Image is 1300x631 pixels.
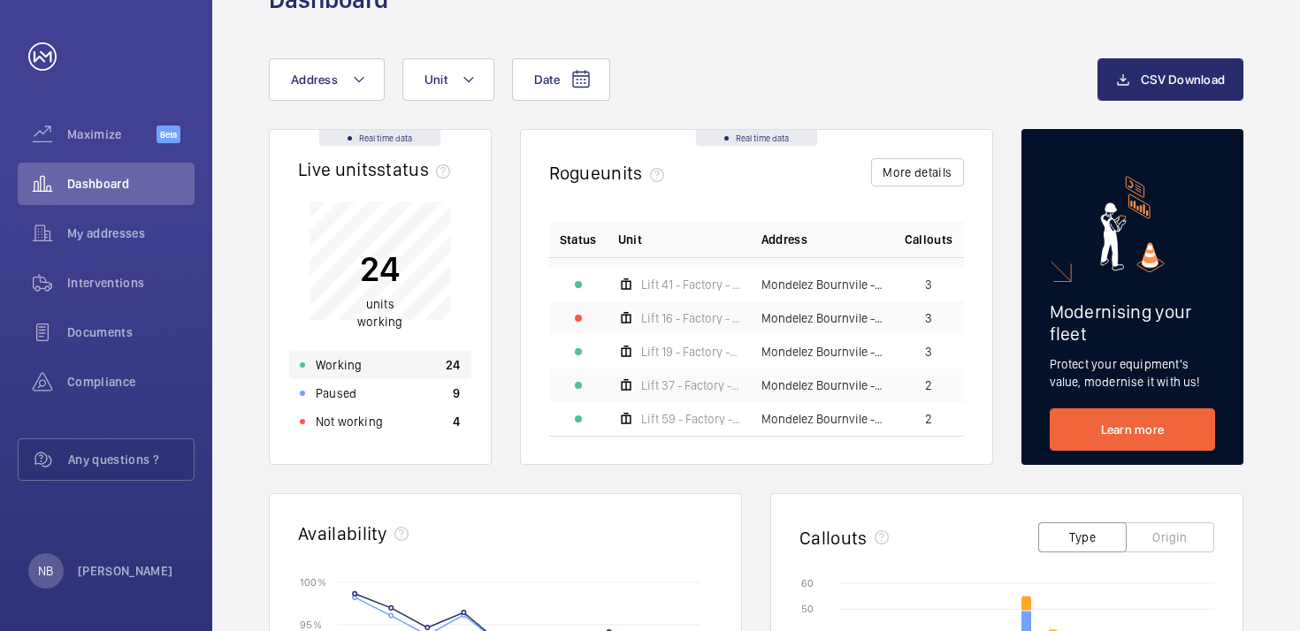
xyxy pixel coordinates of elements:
span: Unit [424,72,447,87]
span: CSV Download [1141,72,1225,87]
h2: Rogue [549,162,671,184]
span: Dashboard [67,175,195,193]
span: Compliance [67,373,195,391]
span: Callouts [905,231,953,248]
button: Date [512,58,610,101]
p: 24 [357,247,402,291]
span: Mondelez Bournvile - [GEOGRAPHIC_DATA], [GEOGRAPHIC_DATA] [761,379,883,392]
span: Mondelez Bournvile - [GEOGRAPHIC_DATA], [GEOGRAPHIC_DATA] [761,346,883,358]
div: Real time data [319,130,440,146]
text: 100 % [300,575,326,588]
button: More details [871,158,963,186]
h2: Modernising your fleet [1050,300,1216,345]
p: Paused [316,384,356,402]
p: Working [316,356,362,374]
span: Date [534,72,560,87]
span: units [600,162,671,184]
span: 3 [925,278,932,291]
span: Mondelez Bournvile - [GEOGRAPHIC_DATA], [GEOGRAPHIC_DATA] [761,413,883,425]
span: Maximize [67,125,157,143]
span: working [357,315,402,329]
span: 2 [925,413,932,425]
h2: Availability [298,522,387,544]
text: 50 [801,603,814,615]
span: My addresses [67,224,195,242]
span: Lift 37 - Factory - V Block [641,379,740,392]
button: CSV Download [1097,58,1243,101]
button: Origin [1126,522,1214,552]
span: Lift 16 - Factory - L Block [641,312,740,324]
text: 60 [801,577,814,589]
p: NB [38,562,53,580]
p: Protect your equipment's value, modernise it with us! [1050,355,1216,391]
span: status [377,158,457,180]
span: Lift 19 - Factory -Moulding 2 [641,346,740,358]
button: Unit [402,58,494,101]
span: 2 [925,379,932,392]
span: Documents [67,323,195,341]
span: Address [761,231,807,248]
a: Learn more [1050,408,1216,451]
h2: Callouts [799,527,868,549]
p: Status [560,231,597,248]
span: Beta [157,125,180,143]
span: Address [291,72,338,87]
p: 9 [453,384,460,402]
p: Not working [316,413,383,430]
p: 24 [446,356,461,374]
span: Lift 41 - Factory - Moulding 2 [641,278,740,291]
span: Mondelez Bournvile - [GEOGRAPHIC_DATA], [GEOGRAPHIC_DATA] [761,278,883,291]
span: Interventions [67,274,195,292]
span: Lift 59 - Factory - [GEOGRAPHIC_DATA] [641,413,740,425]
img: marketing-card.svg [1100,176,1165,272]
h2: Live units [298,158,457,180]
span: Any questions ? [68,451,194,468]
button: Address [269,58,385,101]
text: 95 % [300,618,322,630]
span: 3 [925,346,932,358]
p: [PERSON_NAME] [78,562,173,580]
p: units [357,295,402,331]
span: Unit [618,231,642,248]
span: 3 [925,312,932,324]
div: Real time data [696,130,817,146]
button: Type [1038,522,1127,552]
p: 4 [453,413,460,430]
span: Mondelez Bournvile - [GEOGRAPHIC_DATA], [GEOGRAPHIC_DATA] [761,312,883,324]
